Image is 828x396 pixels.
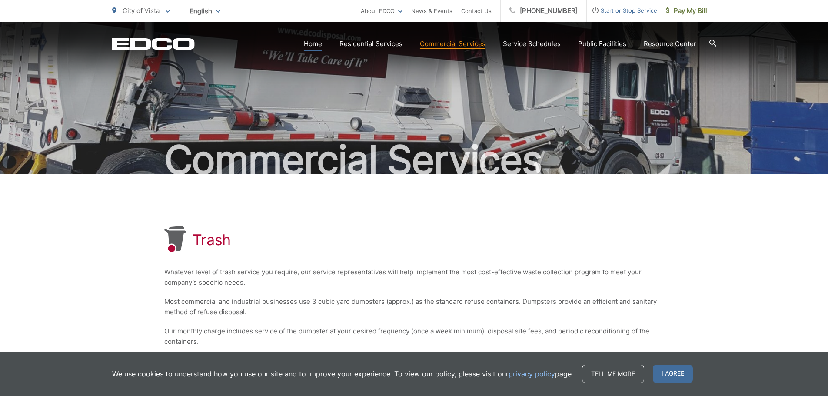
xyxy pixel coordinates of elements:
[509,369,555,379] a: privacy policy
[183,3,227,19] span: English
[644,39,696,49] a: Resource Center
[361,6,402,16] a: About EDCO
[193,231,231,249] h1: Trash
[461,6,492,16] a: Contact Us
[123,7,160,15] span: City of Vista
[411,6,452,16] a: News & Events
[112,38,195,50] a: EDCD logo. Return to the homepage.
[164,296,664,317] p: Most commercial and industrial businesses use 3 cubic yard dumpsters (approx.) as the standard re...
[164,326,664,347] p: Our monthly charge includes service of the dumpster at your desired frequency (once a week minimu...
[112,369,573,379] p: We use cookies to understand how you use our site and to improve your experience. To view our pol...
[578,39,626,49] a: Public Facilities
[666,6,707,16] span: Pay My Bill
[164,267,664,288] p: Whatever level of trash service you require, our service representatives will help implement the ...
[304,39,322,49] a: Home
[339,39,402,49] a: Residential Services
[653,365,693,383] span: I agree
[420,39,485,49] a: Commercial Services
[503,39,561,49] a: Service Schedules
[582,365,644,383] a: Tell me more
[112,138,716,182] h2: Commercial Services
